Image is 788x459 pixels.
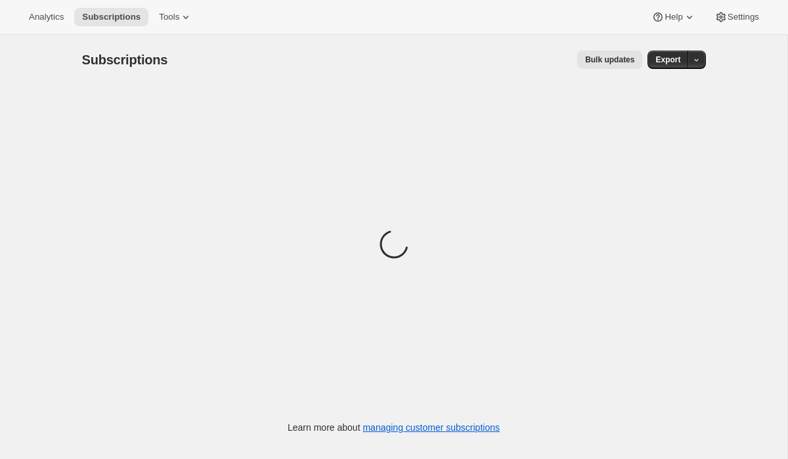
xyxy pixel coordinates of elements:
[21,8,72,26] button: Analytics
[585,55,634,65] span: Bulk updates
[82,12,141,22] span: Subscriptions
[82,53,168,67] span: Subscriptions
[665,12,682,22] span: Help
[644,8,703,26] button: Help
[29,12,64,22] span: Analytics
[362,422,500,433] a: managing customer subscriptions
[707,8,767,26] button: Settings
[74,8,148,26] button: Subscriptions
[728,12,759,22] span: Settings
[577,51,642,69] button: Bulk updates
[151,8,200,26] button: Tools
[647,51,688,69] button: Export
[288,421,500,434] p: Learn more about
[655,55,680,65] span: Export
[159,12,179,22] span: Tools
